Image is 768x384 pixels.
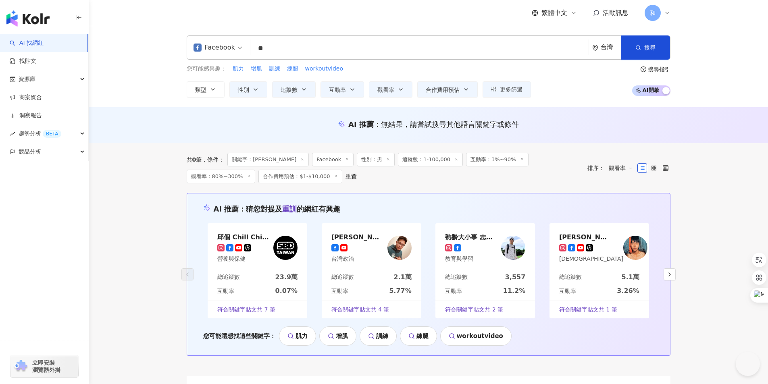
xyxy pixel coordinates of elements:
[736,352,760,376] iframe: Help Scout Beacon - Open
[331,233,384,241] div: 李宗翰
[305,65,343,73] span: workoutvideo
[329,87,346,93] span: 互動率
[250,64,262,73] button: 增肌
[541,8,567,17] span: 繁體中文
[549,223,649,319] a: [PERSON_NAME][DEMOGRAPHIC_DATA]KOL Avatar總追蹤數5.1萬互動率3.26%符合關鍵字貼文共 1 筆
[19,143,41,161] span: 競品分析
[273,236,298,260] img: KOL Avatar
[369,81,412,98] button: 觀看率
[505,273,526,282] div: 3,557
[287,64,299,73] button: 練腿
[10,39,44,47] a: searchAI 找網紅
[217,273,240,281] div: 總追蹤數
[559,287,576,295] div: 互動率
[187,81,225,98] button: 類型
[400,326,437,346] a: 練腿
[426,87,460,93] span: 合作費用預估
[10,57,36,65] a: 找貼文
[194,41,235,54] div: Facebook
[348,119,519,129] div: AI 推薦 ：
[187,170,256,183] span: 觀看率：80%~300%
[272,81,316,98] button: 追蹤數
[345,173,357,180] div: 重置
[322,223,421,319] a: [PERSON_NAME]台灣政治KOL Avatar總追蹤數2.1萬互動率5.77%符合關鍵字貼文共 4 筆
[398,153,463,166] span: 追蹤數：1-100,000
[621,35,670,60] button: 搜尋
[322,301,421,319] a: 符合關鍵字貼文共 4 筆
[623,236,647,260] img: KOL Avatar
[32,359,60,374] span: 立即安裝 瀏覽器外掛
[208,301,307,319] a: 符合關鍵字貼文共 7 筆
[389,286,412,295] div: 5.77%
[587,162,637,174] div: 排序：
[445,273,468,281] div: 總追蹤數
[592,45,598,51] span: environment
[331,287,348,295] div: 互動率
[644,44,656,51] span: 搜尋
[357,153,395,166] span: 性別：男
[312,153,354,166] span: Facebook
[641,66,646,72] span: question-circle
[650,8,656,17] span: 和
[609,162,633,174] span: 觀看率
[559,273,582,281] div: 總追蹤數
[217,255,270,263] div: 營養與保健
[305,64,344,73] button: workoutvideo
[258,170,342,183] span: 合作費用預估：$1-$10,000
[203,326,654,346] div: 您可能還想找這些關鍵字：
[393,273,411,282] div: 2.1萬
[287,65,298,73] span: 練腿
[549,301,649,319] a: 符合關鍵字貼文共 1 筆
[217,233,270,241] div: 邱個 Chill Chill der Podcast
[246,205,340,213] span: 猜您對提及 的網紅有興趣
[282,205,297,213] span: 重訓
[466,153,528,166] span: 互動率：3%~90%
[622,273,639,282] div: 5.1萬
[10,112,42,120] a: 洞察報告
[229,81,267,98] button: 性別
[232,64,244,73] button: 肌力
[275,286,298,295] div: 0.07%
[195,87,206,93] span: 類型
[319,326,356,346] a: 增肌
[559,255,623,263] div: [DEMOGRAPHIC_DATA]
[43,130,61,138] div: BETA
[648,66,670,73] div: 搜尋指引
[445,306,503,314] span: 符合關鍵字貼文共 2 筆
[19,70,35,88] span: 資源庫
[440,326,512,346] a: workoutvideo
[617,286,639,295] div: 3.26%
[13,360,29,373] img: chrome extension
[435,301,535,319] a: 符合關鍵字貼文共 2 筆
[331,306,389,314] span: 符合關鍵字貼文共 4 筆
[321,81,364,98] button: 互動率
[227,153,309,166] span: 關鍵字：[PERSON_NAME]
[233,65,244,73] span: 肌力
[331,273,354,281] div: 總追蹤數
[269,65,280,73] span: 訓練
[217,306,275,314] span: 符合關鍵字貼文共 7 筆
[10,131,15,137] span: rise
[208,223,307,319] a: 邱個 Chill Chill der Podcast營養與保健KOL Avatar總追蹤數23.9萬互動率0.07%符合關鍵字貼文共 7 筆
[500,86,522,93] span: 更多篩選
[187,156,202,163] div: 共 筆
[503,286,526,295] div: 11.2%
[6,10,50,27] img: logo
[501,236,525,260] img: KOL Avatar
[279,326,316,346] a: 肌力
[238,87,249,93] span: 性別
[217,287,234,295] div: 互動率
[192,156,196,163] span: 0
[187,65,226,73] span: 您可能感興趣：
[445,233,497,241] div: 熟齡大小事 志明報你知
[445,287,462,295] div: 互動率
[387,236,412,260] img: KOL Avatar
[251,65,262,73] span: 增肌
[19,125,61,143] span: 趨勢分析
[202,156,224,163] span: 條件 ：
[417,81,478,98] button: 合作費用預估
[603,9,629,17] span: 活動訊息
[483,81,531,98] button: 更多篩選
[559,306,617,314] span: 符合關鍵字貼文共 1 筆
[377,87,394,93] span: 觀看率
